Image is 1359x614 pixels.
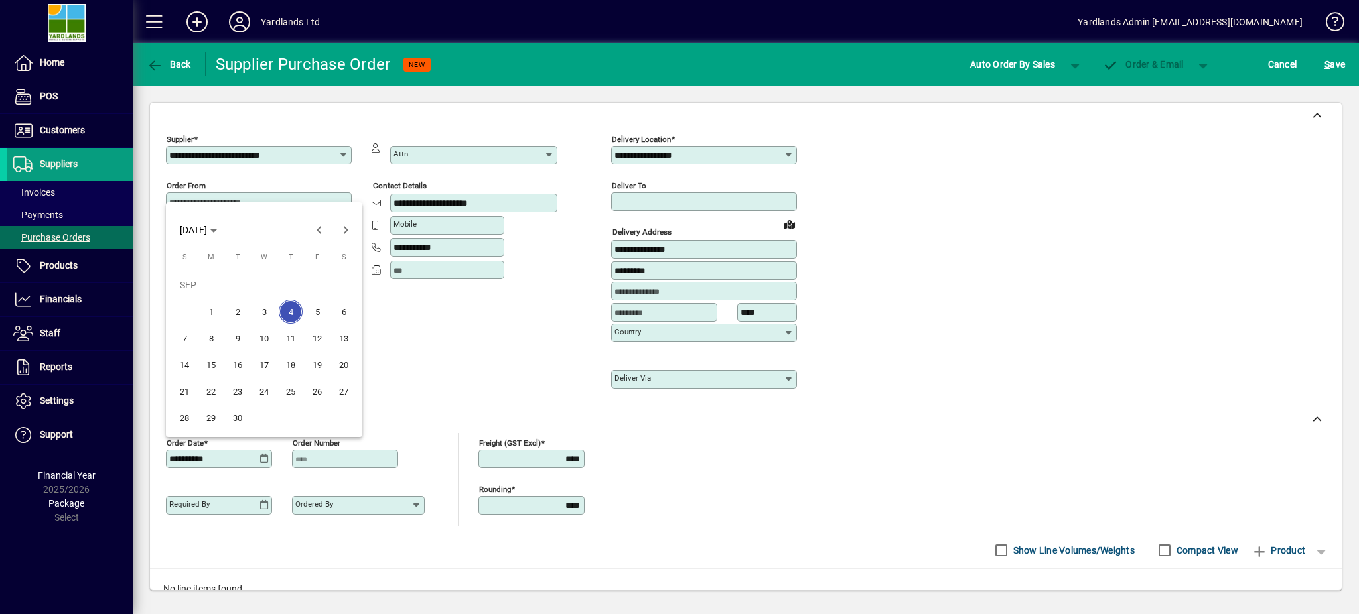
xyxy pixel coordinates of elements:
[279,326,303,350] span: 11
[224,404,251,431] button: Tue Sep 30 2025
[175,218,222,242] button: Choose month and year
[330,325,357,351] button: Sat Sep 13 2025
[226,406,250,430] span: 30
[226,379,250,403] span: 23
[304,298,330,325] button: Fri Sep 05 2025
[277,351,304,378] button: Thu Sep 18 2025
[198,325,224,351] button: Mon Sep 08 2025
[199,379,223,403] span: 22
[251,378,277,404] button: Wed Sep 24 2025
[261,253,267,261] span: W
[180,225,207,235] span: [DATE]
[304,378,330,404] button: Fri Sep 26 2025
[252,353,276,377] span: 17
[198,351,224,378] button: Mon Sep 15 2025
[198,404,224,431] button: Mon Sep 29 2025
[332,326,356,350] span: 13
[198,378,224,404] button: Mon Sep 22 2025
[173,406,196,430] span: 28
[226,353,250,377] span: 16
[332,353,356,377] span: 20
[277,325,304,351] button: Thu Sep 11 2025
[305,326,329,350] span: 12
[305,300,329,324] span: 5
[279,379,303,403] span: 25
[171,351,198,378] button: Sun Sep 14 2025
[279,300,303,324] span: 4
[173,379,196,403] span: 21
[173,326,196,350] span: 7
[251,298,277,325] button: Wed Sep 03 2025
[289,253,293,261] span: T
[305,353,329,377] span: 19
[251,351,277,378] button: Wed Sep 17 2025
[279,353,303,377] span: 18
[330,378,357,404] button: Sat Sep 27 2025
[182,253,187,261] span: S
[198,298,224,325] button: Mon Sep 01 2025
[304,351,330,378] button: Fri Sep 19 2025
[304,325,330,351] button: Fri Sep 12 2025
[305,379,329,403] span: 26
[226,300,250,324] span: 2
[315,253,319,261] span: F
[224,298,251,325] button: Tue Sep 02 2025
[171,325,198,351] button: Sun Sep 07 2025
[277,298,304,325] button: Thu Sep 04 2025
[171,404,198,431] button: Sun Sep 28 2025
[224,378,251,404] button: Tue Sep 23 2025
[208,253,214,261] span: M
[224,325,251,351] button: Tue Sep 09 2025
[173,353,196,377] span: 14
[199,300,223,324] span: 1
[252,379,276,403] span: 24
[199,353,223,377] span: 15
[252,326,276,350] span: 10
[332,300,356,324] span: 6
[306,217,332,243] button: Previous month
[199,406,223,430] span: 29
[199,326,223,350] span: 8
[171,378,198,404] button: Sun Sep 21 2025
[330,298,357,325] button: Sat Sep 06 2025
[224,351,251,378] button: Tue Sep 16 2025
[171,272,357,298] td: SEP
[226,326,250,350] span: 9
[332,217,359,243] button: Next month
[330,351,357,378] button: Sat Sep 20 2025
[251,325,277,351] button: Wed Sep 10 2025
[236,253,240,261] span: T
[252,300,276,324] span: 3
[342,253,346,261] span: S
[332,379,356,403] span: 27
[277,378,304,404] button: Thu Sep 25 2025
